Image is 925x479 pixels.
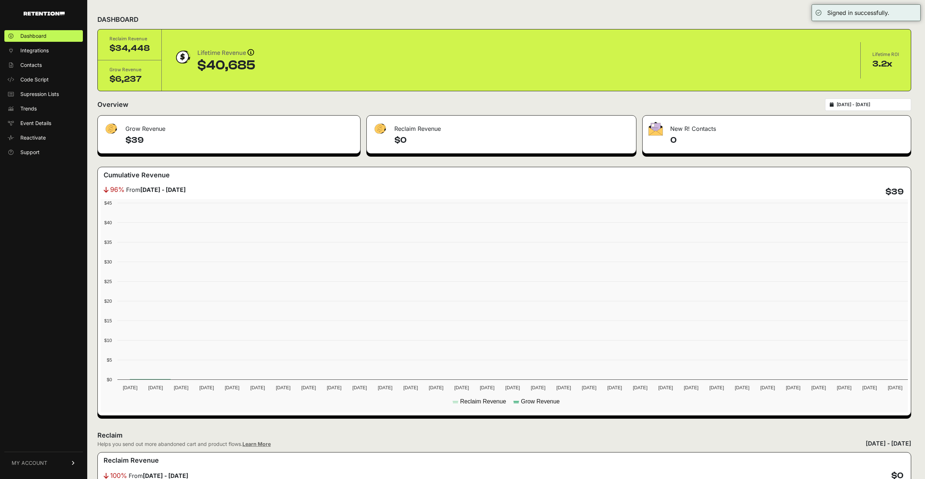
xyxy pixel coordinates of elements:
text: $15 [104,318,112,323]
text: [DATE] [174,385,188,390]
text: [DATE] [709,385,724,390]
div: $40,685 [197,58,256,73]
div: $6,237 [109,73,150,85]
text: $25 [104,279,112,284]
a: Reactivate [4,132,83,144]
strong: [DATE] - [DATE] [140,186,186,193]
a: Code Script [4,74,83,85]
text: Grow Revenue [521,398,560,404]
a: Event Details [4,117,83,129]
span: Reactivate [20,134,46,141]
text: [DATE] [505,385,520,390]
h2: Overview [97,100,128,110]
img: fa-dollar-13500eef13a19c4ab2b9ed9ad552e47b0d9fc28b02b83b90ba0e00f96d6372e9.png [373,122,387,136]
text: [DATE] [429,385,443,390]
text: [DATE] [480,385,494,390]
text: [DATE] [888,385,902,390]
text: Reclaim Revenue [460,398,506,404]
h3: Cumulative Revenue [104,170,170,180]
text: [DATE] [327,385,341,390]
div: Reclaim Revenue [109,35,150,43]
text: $35 [104,239,112,245]
h4: $0 [394,134,630,146]
span: Code Script [20,76,49,83]
text: [DATE] [199,385,214,390]
div: Reclaim Revenue [367,116,636,137]
text: [DATE] [123,385,137,390]
div: $34,448 [109,43,150,54]
a: Contacts [4,59,83,71]
span: MY ACCOUNT [12,459,47,467]
text: $5 [107,357,112,363]
span: Supression Lists [20,90,59,98]
text: [DATE] [633,385,647,390]
text: $20 [104,298,112,304]
img: dollar-coin-05c43ed7efb7bc0c12610022525b4bbbb207c7efeef5aecc26f025e68dcafac9.png [173,48,192,66]
div: Signed in successfully. [827,8,889,17]
h4: $39 [885,186,904,198]
text: [DATE] [556,385,571,390]
text: [DATE] [811,385,826,390]
div: [DATE] - [DATE] [866,439,911,448]
text: $45 [104,200,112,206]
a: Dashboard [4,30,83,42]
text: $10 [104,338,112,343]
h3: Reclaim Revenue [104,455,159,466]
span: From [126,185,186,194]
div: Grow Revenue [109,66,150,73]
text: [DATE] [684,385,698,390]
text: [DATE] [276,385,290,390]
span: Contacts [20,61,42,69]
text: [DATE] [352,385,367,390]
text: [DATE] [454,385,469,390]
text: [DATE] [658,385,673,390]
img: fa-envelope-19ae18322b30453b285274b1b8af3d052b27d846a4fbe8435d1a52b978f639a2.png [648,122,663,136]
text: [DATE] [403,385,418,390]
a: Learn More [242,441,271,447]
div: New R! Contacts [643,116,911,137]
div: Lifetime Revenue [197,48,256,58]
div: Grow Revenue [98,116,360,137]
span: Dashboard [20,32,47,40]
h2: Reclaim [97,430,271,440]
span: Event Details [20,120,51,127]
text: [DATE] [378,385,393,390]
text: [DATE] [607,385,622,390]
div: 3.2x [872,58,899,70]
span: Support [20,149,40,156]
a: MY ACCOUNT [4,452,83,474]
h4: $39 [125,134,354,146]
div: Helps you send out more abandoned cart and product flows. [97,440,271,448]
text: [DATE] [760,385,775,390]
text: [DATE] [301,385,316,390]
text: [DATE] [582,385,596,390]
a: Integrations [4,45,83,56]
div: Lifetime ROI [872,51,899,58]
text: $30 [104,259,112,265]
text: [DATE] [148,385,163,390]
span: 96% [110,185,125,195]
a: Trends [4,103,83,114]
h4: 0 [670,134,905,146]
img: fa-dollar-13500eef13a19c4ab2b9ed9ad552e47b0d9fc28b02b83b90ba0e00f96d6372e9.png [104,122,118,136]
text: $0 [107,377,112,382]
text: [DATE] [250,385,265,390]
text: [DATE] [862,385,877,390]
img: Retention.com [24,12,65,16]
span: Trends [20,105,37,112]
text: [DATE] [786,385,800,390]
h2: DASHBOARD [97,15,138,25]
a: Supression Lists [4,88,83,100]
text: [DATE] [531,385,546,390]
text: $40 [104,220,112,225]
span: Integrations [20,47,49,54]
text: [DATE] [735,385,749,390]
text: [DATE] [225,385,240,390]
a: Support [4,146,83,158]
text: [DATE] [837,385,851,390]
